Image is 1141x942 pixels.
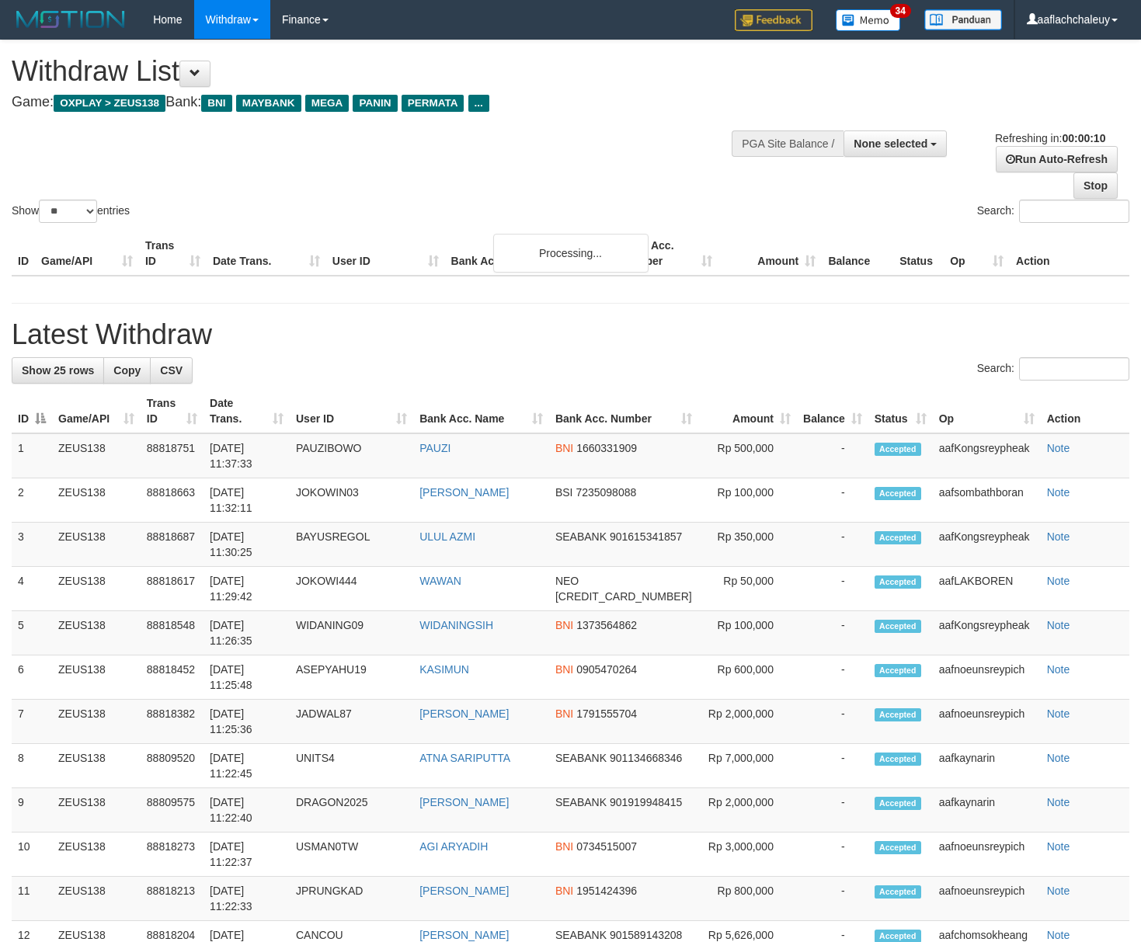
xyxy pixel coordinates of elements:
span: Accepted [875,575,921,589]
td: USMAN0TW [290,833,413,877]
span: Show 25 rows [22,364,94,377]
td: - [797,523,868,567]
td: [DATE] 11:22:45 [204,744,290,788]
label: Show entries [12,200,130,223]
td: ZEUS138 [52,744,141,788]
span: BSI [555,486,573,499]
span: Refreshing in: [995,132,1105,144]
span: CSV [160,364,183,377]
a: Note [1047,796,1070,808]
th: Op: activate to sort column ascending [933,389,1041,433]
td: ZEUS138 [52,478,141,523]
th: ID: activate to sort column descending [12,389,52,433]
span: Accepted [875,797,921,810]
td: 88818663 [141,478,204,523]
strong: 00:00:10 [1062,132,1105,144]
span: Copy 1373564862 to clipboard [576,619,637,631]
td: [DATE] 11:22:37 [204,833,290,877]
td: [DATE] 11:22:33 [204,877,290,921]
td: JOKOWIN03 [290,478,413,523]
td: 88818213 [141,877,204,921]
a: [PERSON_NAME] [419,796,509,808]
select: Showentries [39,200,97,223]
td: ZEUS138 [52,655,141,700]
td: 88818751 [141,433,204,478]
td: 88818452 [141,655,204,700]
span: 34 [890,4,911,18]
td: ZEUS138 [52,877,141,921]
th: Status: activate to sort column ascending [868,389,933,433]
td: aafLAKBOREN [933,567,1041,611]
a: Note [1047,530,1070,543]
a: PAUZI [419,442,450,454]
th: Bank Acc. Number [615,231,718,276]
td: ASEPYAHU19 [290,655,413,700]
a: AGI ARYADIH [419,840,488,853]
span: None selected [854,137,927,150]
th: Amount [718,231,822,276]
span: Accepted [875,531,921,544]
td: - [797,567,868,611]
td: - [797,655,868,700]
th: ID [12,231,35,276]
td: Rp 350,000 [698,523,797,567]
td: ZEUS138 [52,833,141,877]
td: ZEUS138 [52,567,141,611]
td: Rp 7,000,000 [698,744,797,788]
td: DRAGON2025 [290,788,413,833]
td: 88809520 [141,744,204,788]
td: Rp 100,000 [698,611,797,655]
span: SEABANK [555,796,607,808]
td: JADWAL87 [290,700,413,744]
td: Rp 3,000,000 [698,833,797,877]
td: JOKOWI444 [290,567,413,611]
h1: Latest Withdraw [12,319,1129,350]
td: PAUZIBOWO [290,433,413,478]
div: Processing... [493,234,649,273]
button: None selected [844,130,947,157]
span: Copy 901134668346 to clipboard [610,752,682,764]
th: Action [1041,389,1129,433]
td: [DATE] 11:37:33 [204,433,290,478]
div: PGA Site Balance / [732,130,844,157]
td: ZEUS138 [52,611,141,655]
th: Op [944,231,1010,276]
span: Copy 0905470264 to clipboard [576,663,637,676]
td: aafKongsreypheak [933,523,1041,567]
th: User ID: activate to sort column ascending [290,389,413,433]
span: Accepted [875,443,921,456]
a: Note [1047,575,1070,587]
td: 8 [12,744,52,788]
span: SEABANK [555,929,607,941]
span: Copy 0734515007 to clipboard [576,840,637,853]
td: 4 [12,567,52,611]
td: Rp 2,000,000 [698,700,797,744]
span: BNI [555,840,573,853]
td: ZEUS138 [52,433,141,478]
td: ZEUS138 [52,788,141,833]
a: Note [1047,929,1070,941]
span: BNI [201,95,231,112]
a: Note [1047,486,1070,499]
td: 6 [12,655,52,700]
td: 7 [12,700,52,744]
td: Rp 500,000 [698,433,797,478]
td: aafsombathboran [933,478,1041,523]
a: Note [1047,840,1070,853]
span: NEO [555,575,579,587]
span: BNI [555,707,573,720]
a: Note [1047,707,1070,720]
a: Show 25 rows [12,357,104,384]
a: [PERSON_NAME] [419,885,509,897]
a: Note [1047,663,1070,676]
img: Feedback.jpg [735,9,812,31]
td: Rp 600,000 [698,655,797,700]
span: Accepted [875,487,921,500]
span: Accepted [875,841,921,854]
th: Date Trans. [207,231,326,276]
td: [DATE] 11:25:48 [204,655,290,700]
td: [DATE] 11:26:35 [204,611,290,655]
span: ... [468,95,489,112]
td: 88818548 [141,611,204,655]
td: UNITS4 [290,744,413,788]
